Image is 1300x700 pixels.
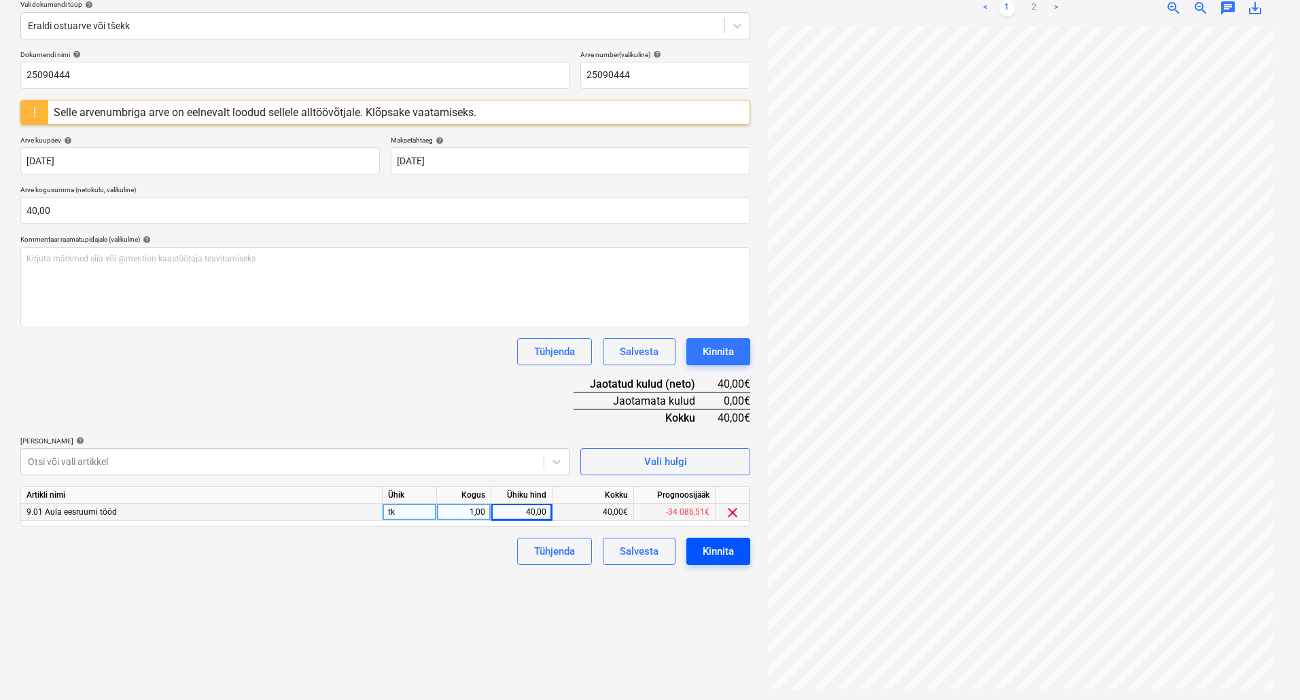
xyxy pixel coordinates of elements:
div: Arve number (valikuline) [580,50,750,59]
button: Kinnita [686,538,750,565]
span: help [61,136,72,145]
div: Selle arvenumbriga arve on eelnevalt loodud sellele alltöövõtjale. Klõpsake vaatamiseks. [54,106,476,119]
button: Salvesta [603,338,675,365]
span: help [70,50,81,58]
button: Salvesta [603,538,675,565]
button: Vali hulgi [580,448,750,475]
div: 0,00€ [717,392,751,409]
button: Tühjenda [517,338,592,365]
div: [PERSON_NAME] [20,437,569,445]
span: clear [724,504,741,521]
div: Tühjenda [534,542,575,560]
span: 9.01 Aula eesruumi tööd [27,507,117,517]
div: 40,00€ [717,409,751,426]
button: Kinnita [686,338,750,365]
p: Arve kogusumma (netokulu, valikuline) [20,185,750,197]
div: 40,00 [497,504,546,521]
span: help [433,136,444,145]
div: Kogus [437,487,491,504]
input: Arve kuupäeva pole määratud. [20,147,380,174]
div: Kokku [552,487,634,504]
div: Prognoosijääk [634,487,716,504]
iframe: Chat Widget [1232,635,1300,700]
div: 40,00€ [717,376,751,392]
button: Tühjenda [517,538,592,565]
span: help [73,437,84,445]
div: Vali hulgi [644,453,687,471]
div: -34 086,51€ [634,504,716,521]
span: help [140,236,151,244]
input: Dokumendi nimi [20,62,569,89]
div: Artikli nimi [21,487,383,504]
div: Salvesta [620,542,658,560]
input: Arve number [580,62,750,89]
div: Dokumendi nimi [20,50,569,59]
div: Tühjenda [534,343,575,361]
input: Tähtaega pole määratud [391,147,750,174]
div: Ühik [383,487,437,504]
div: Arve kuupäev [20,136,380,145]
div: Jaotatud kulud (neto) [574,376,716,392]
div: Kinnita [703,542,734,560]
div: Salvesta [620,343,658,361]
span: help [650,50,661,58]
div: Kommentaar raamatupidajale (valikuline) [20,235,750,244]
div: Kokku [574,409,716,426]
div: 1,00 [442,504,485,521]
div: Jaotamata kulud [574,392,716,409]
div: tk [383,504,437,521]
div: 40,00€ [552,504,634,521]
div: Maksetähtaeg [391,136,750,145]
span: help [82,1,93,9]
div: Ühiku hind [491,487,552,504]
div: Kinnita [703,343,734,361]
input: Arve kogusumma (netokulu, valikuline) [20,197,750,224]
